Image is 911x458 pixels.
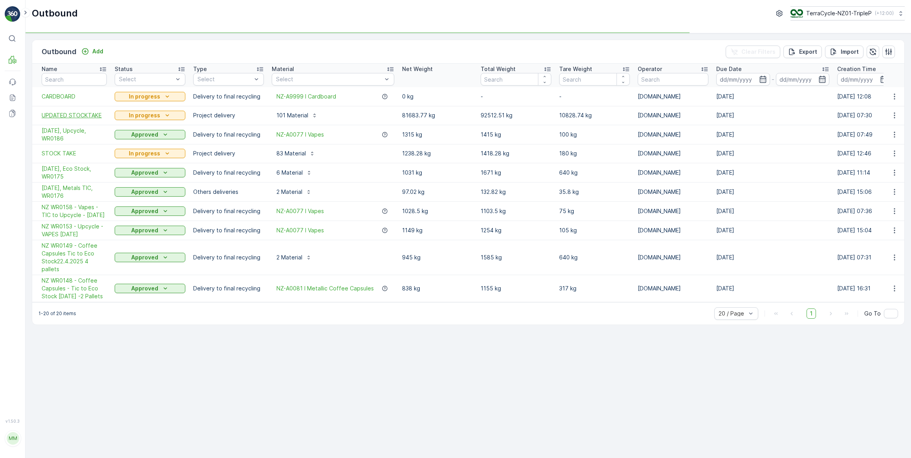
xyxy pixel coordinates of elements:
[481,207,551,215] p: 1103.5 kg
[193,285,264,292] p: Delivery to final recycling
[559,254,630,261] p: 640 kg
[193,226,264,234] p: Delivery to final recycling
[481,188,551,196] p: 132.82 kg
[42,127,107,142] span: [DATE], Upcycle, WR0186
[772,75,774,84] p: -
[276,150,306,157] p: 83 Material
[42,165,107,181] span: [DATE], Eco Stock, WR0175
[712,87,833,106] td: [DATE]
[193,188,264,196] p: Others deliveries
[276,111,308,119] p: 101 Material
[875,10,894,16] p: ( +12:00 )
[481,131,551,139] p: 1415 kg
[276,285,374,292] span: NZ-A0081 I Metallic Coffee Capsules
[559,207,630,215] p: 75 kg
[638,131,708,139] p: [DOMAIN_NAME]
[115,226,185,235] button: Approved
[5,425,20,452] button: MM
[712,163,833,182] td: [DATE]
[841,48,859,56] p: Import
[42,46,77,57] p: Outbound
[276,131,324,139] a: NZ-A0077 I Vapes
[131,226,158,234] p: Approved
[776,73,830,86] input: dd/mm/yyyy
[559,226,630,234] p: 105 kg
[799,48,817,56] p: Export
[276,169,303,177] p: 6 Material
[42,277,107,300] a: NZ WR0148 - Coffee Capsules - Tic to Eco Stock 4.4.2025 -2 Pallets
[42,277,107,300] span: NZ WR0148 - Coffee Capsules - Tic to Eco Stock [DATE] -2 Pallets
[825,46,863,58] button: Import
[115,253,185,262] button: Approved
[741,48,776,56] p: Clear Filters
[638,73,708,86] input: Search
[115,111,185,120] button: In progress
[32,7,78,20] p: Outbound
[481,226,551,234] p: 1254 kg
[131,188,158,196] p: Approved
[272,186,316,198] button: 2 Material
[559,73,630,86] input: Search
[193,254,264,261] p: Delivery to final recycling
[481,93,551,100] p: -
[38,310,76,317] p: 1-20 of 20 items
[712,240,833,275] td: [DATE]
[198,75,252,83] p: Select
[402,169,473,177] p: 1031 kg
[807,308,816,319] span: 1
[129,111,160,119] p: In progress
[131,207,158,215] p: Approved
[42,223,107,238] span: NZ WR0153 - Upcycle - VAPES [DATE]
[193,169,264,177] p: Delivery to final recycling
[193,65,207,73] p: Type
[402,254,473,261] p: 945 kg
[272,147,320,160] button: 83 Material
[92,47,103,55] p: Add
[129,150,160,157] p: In progress
[559,93,630,100] p: -
[726,46,780,58] button: Clear Filters
[193,150,264,157] p: Project delivery
[42,203,107,219] a: NZ WR0158 - Vapes - TIC to Upcycle - 9 5 2025
[42,93,107,100] a: CARDBOARD
[129,93,160,100] p: In progress
[638,285,708,292] p: [DOMAIN_NAME]
[559,188,630,196] p: 35.8 kg
[115,284,185,293] button: Approved
[42,184,107,200] a: 13/05/2025, Metals TIC, WR0176
[115,65,133,73] p: Status
[276,254,302,261] p: 2 Material
[5,6,20,22] img: logo
[42,65,57,73] p: Name
[806,9,872,17] p: TerraCycle-NZ01-TripleP
[402,226,473,234] p: 1149 kg
[42,111,107,119] span: UPDATED STOCKTAKE
[712,106,833,125] td: [DATE]
[559,150,630,157] p: 180 kg
[712,221,833,240] td: [DATE]
[115,187,185,197] button: Approved
[276,93,336,100] a: NZ-A9999 I Cardboard
[638,111,708,119] p: [DOMAIN_NAME]
[115,130,185,139] button: Approved
[42,184,107,200] span: [DATE], Metals TIC, WR0176
[115,206,185,216] button: Approved
[42,223,107,238] a: NZ WR0153 - Upcycle - VAPES 29-04-2025
[638,207,708,215] p: [DOMAIN_NAME]
[42,127,107,142] a: 11/7/2025, Upcycle, WR0186
[712,182,833,201] td: [DATE]
[193,131,264,139] p: Delivery to final recycling
[276,207,324,215] a: NZ-A0077 I Vapes
[193,111,264,119] p: Project delivery
[272,109,322,122] button: 101 Material
[276,226,324,234] a: NZ-A0077 I Vapes
[864,310,881,317] span: Go To
[712,275,833,302] td: [DATE]
[638,254,708,261] p: [DOMAIN_NAME]
[638,150,708,157] p: [DOMAIN_NAME]
[131,254,158,261] p: Approved
[638,226,708,234] p: [DOMAIN_NAME]
[638,188,708,196] p: [DOMAIN_NAME]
